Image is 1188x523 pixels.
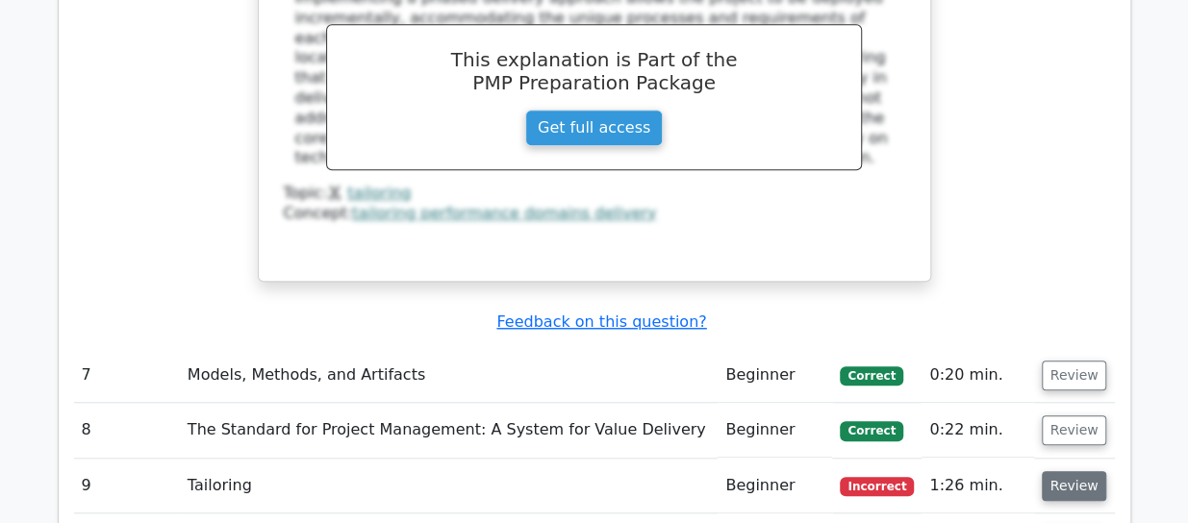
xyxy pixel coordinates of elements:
td: The Standard for Project Management: A System for Value Delivery [180,403,718,458]
td: Beginner [718,403,832,458]
td: Models, Methods, and Artifacts [180,348,718,403]
td: 9 [74,459,180,513]
a: tailoring performance domains delivery [352,204,656,222]
td: 0:22 min. [922,403,1033,458]
td: Tailoring [180,459,718,513]
a: Feedback on this question? [496,312,706,331]
td: Beginner [718,348,832,403]
div: Concept: [284,204,905,224]
td: 7 [74,348,180,403]
button: Review [1042,471,1107,501]
button: Review [1042,361,1107,390]
span: Correct [840,366,902,386]
td: 8 [74,403,180,458]
td: 0:20 min. [922,348,1033,403]
div: Topic: [284,184,905,204]
td: Beginner [718,459,832,513]
span: Incorrect [840,477,914,496]
button: Review [1042,415,1107,445]
td: 1:26 min. [922,459,1033,513]
a: tailoring [347,184,411,202]
span: Correct [840,421,902,440]
a: Get full access [525,110,663,146]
